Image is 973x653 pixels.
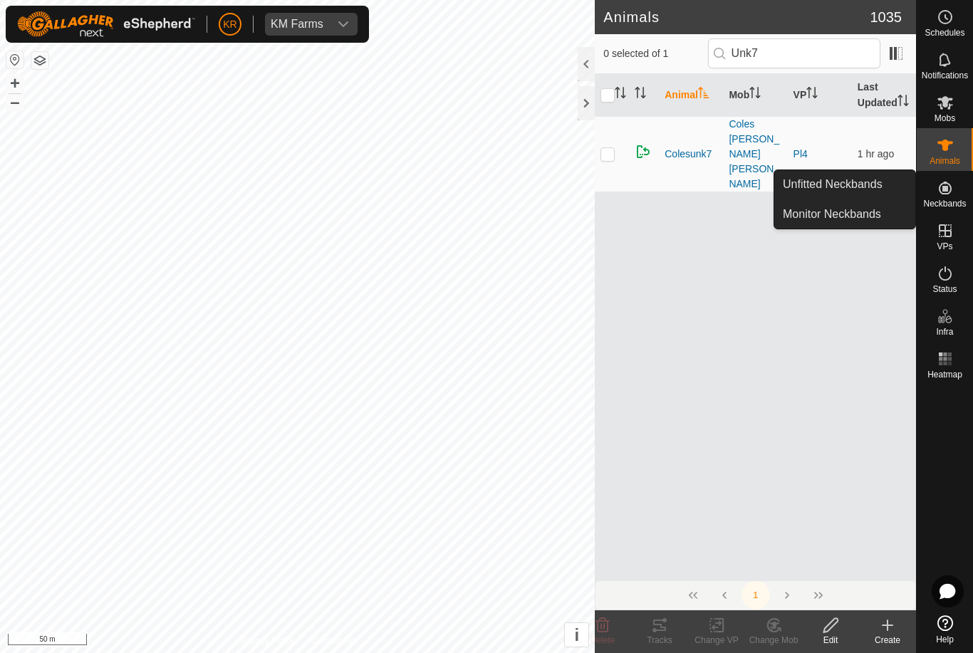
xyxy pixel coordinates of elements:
[794,148,808,160] a: Pl4
[603,46,707,61] span: 0 selected of 1
[659,74,723,117] th: Animal
[745,634,802,647] div: Change Mob
[802,634,859,647] div: Edit
[749,89,761,100] p-sorticon: Activate to sort
[936,328,953,336] span: Infra
[6,51,24,68] button: Reset Map
[631,634,688,647] div: Tracks
[271,19,323,30] div: KM Farms
[31,52,48,69] button: Map Layers
[783,176,883,193] span: Unfitted Neckbands
[574,625,579,644] span: i
[6,93,24,110] button: –
[936,635,954,644] span: Help
[806,89,818,100] p-sorticon: Activate to sort
[17,11,195,37] img: Gallagher Logo
[935,114,955,122] span: Mobs
[922,71,968,80] span: Notifications
[311,634,353,647] a: Contact Us
[937,242,952,251] span: VPs
[6,75,24,92] button: +
[223,17,236,32] span: KR
[858,148,894,160] span: 14 Aug 2025 at 9:36 am
[635,143,652,160] img: returning on
[565,623,588,647] button: i
[932,285,957,293] span: Status
[265,13,329,36] span: KM Farms
[774,200,915,229] a: Monitor Neckbands
[729,117,781,192] div: Coles [PERSON_NAME] [PERSON_NAME]
[870,6,902,28] span: 1035
[665,147,712,162] span: Colesunk7
[925,28,964,37] span: Schedules
[917,610,973,649] a: Help
[688,634,745,647] div: Change VP
[708,38,880,68] input: Search (S)
[590,635,615,645] span: Delete
[774,170,915,199] a: Unfitted Neckbands
[788,74,852,117] th: VP
[241,634,295,647] a: Privacy Policy
[859,634,916,647] div: Create
[742,581,770,610] button: 1
[930,157,960,165] span: Animals
[783,206,881,223] span: Monitor Neckbands
[852,74,916,117] th: Last Updated
[635,89,646,100] p-sorticon: Activate to sort
[603,9,870,26] h2: Animals
[615,89,626,100] p-sorticon: Activate to sort
[927,370,962,379] span: Heatmap
[329,13,358,36] div: dropdown trigger
[723,74,787,117] th: Mob
[698,89,709,100] p-sorticon: Activate to sort
[923,199,966,208] span: Neckbands
[897,97,909,108] p-sorticon: Activate to sort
